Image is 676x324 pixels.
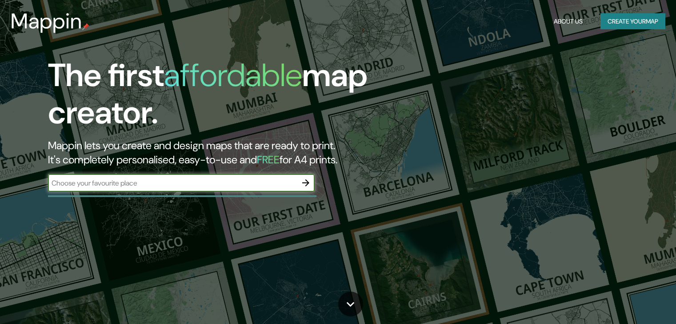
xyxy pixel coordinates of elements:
button: About Us [550,13,586,30]
h1: The first map creator. [48,57,386,138]
h2: Mappin lets you create and design maps that are ready to print. It's completely personalised, eas... [48,138,386,167]
h1: affordable [164,55,302,96]
button: Create yourmap [600,13,665,30]
input: Choose your favourite place [48,178,297,188]
h5: FREE [257,153,280,166]
h3: Mappin [11,9,82,34]
img: mappin-pin [82,23,89,30]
